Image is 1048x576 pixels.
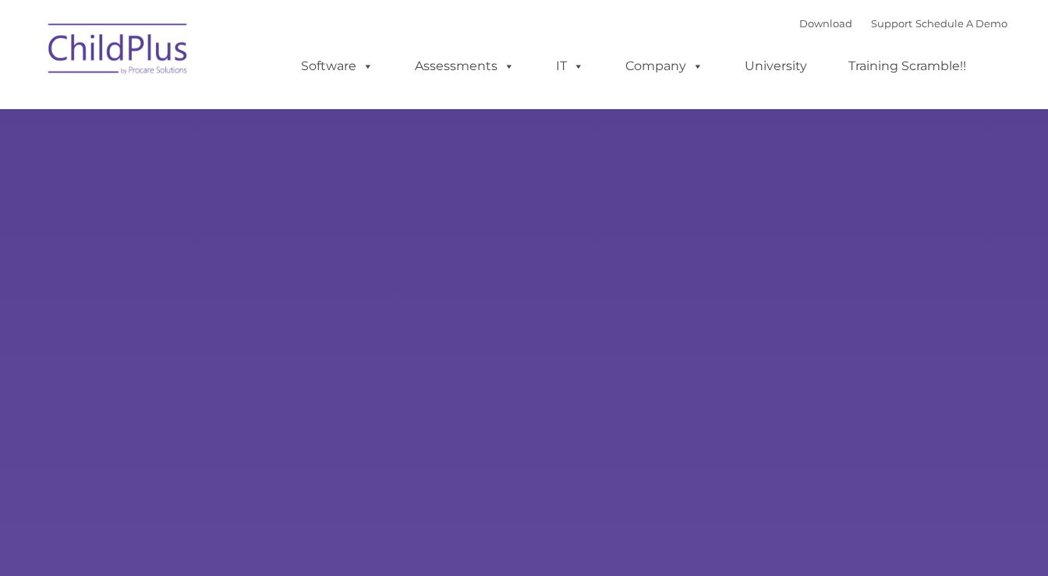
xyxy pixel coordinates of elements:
a: Training Scramble!! [833,51,982,82]
a: Support [871,17,912,30]
img: ChildPlus by Procare Solutions [41,12,196,90]
a: Company [610,51,719,82]
a: IT [540,51,600,82]
a: Software [285,51,389,82]
font: | [799,17,1007,30]
a: University [729,51,823,82]
a: Assessments [399,51,530,82]
a: Download [799,17,852,30]
a: Schedule A Demo [915,17,1007,30]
